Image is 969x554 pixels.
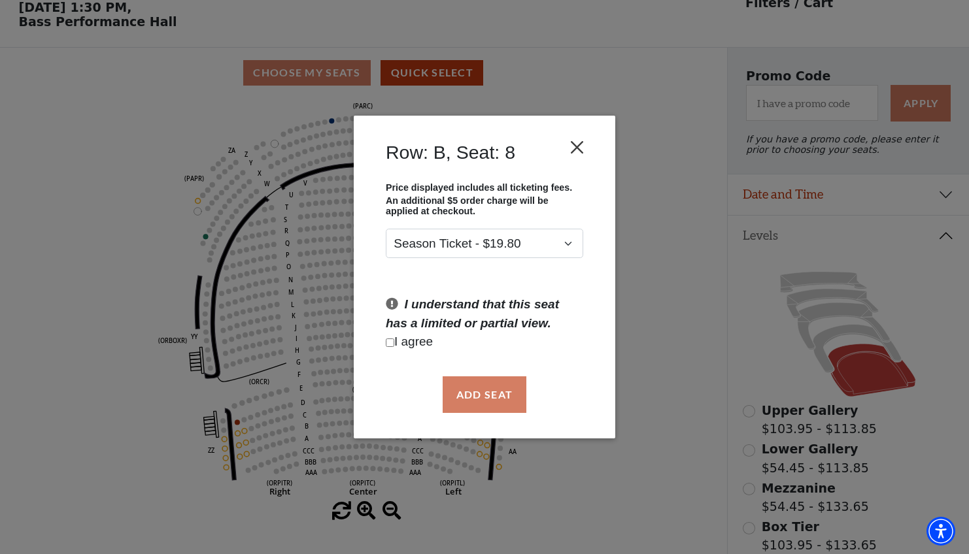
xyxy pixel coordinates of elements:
[386,338,394,347] input: Checkbox field
[386,182,583,193] p: Price displayed includes all ticketing fees.
[386,141,515,163] h4: Row: B, Seat: 8
[386,295,583,333] p: I understand that this seat has a limited or partial view.
[926,517,955,546] div: Accessibility Menu
[386,333,583,351] p: I agree
[386,195,583,216] p: An additional $5 order charge will be applied at checkout.
[565,135,590,159] button: Close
